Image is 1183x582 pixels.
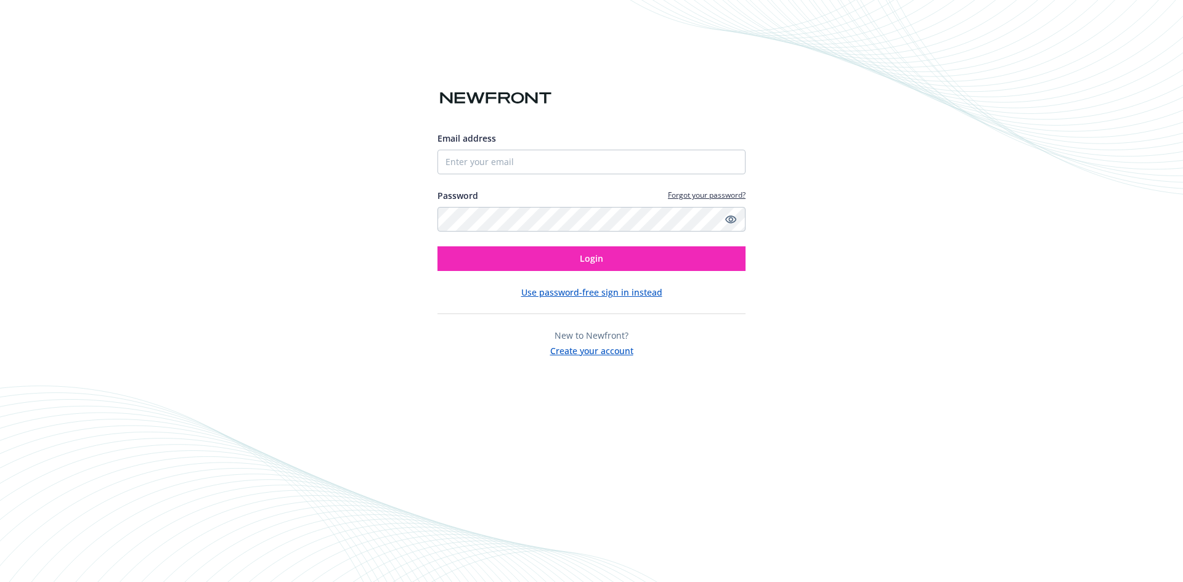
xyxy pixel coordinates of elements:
span: New to Newfront? [555,329,628,341]
img: Newfront logo [437,87,554,109]
a: Show password [723,212,738,227]
span: Login [580,253,603,264]
button: Use password-free sign in instead [521,286,662,299]
label: Password [437,189,478,202]
button: Create your account [550,342,633,357]
button: Login [437,246,746,271]
input: Enter your email [437,150,746,174]
input: Enter your password [437,207,746,232]
span: Email address [437,132,496,144]
a: Forgot your password? [668,190,746,200]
